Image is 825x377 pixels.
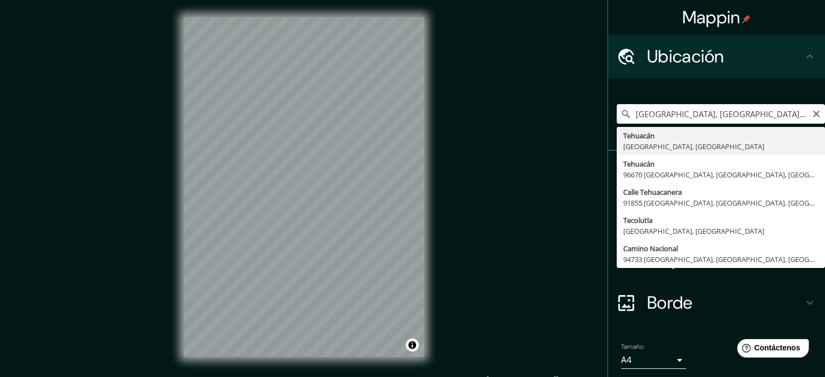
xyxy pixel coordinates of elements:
font: Tehuacán [623,159,655,169]
button: Activar o desactivar atribución [406,338,419,352]
img: pin-icon.png [742,15,751,23]
font: Camino Nacional [623,244,678,253]
div: Borde [608,281,825,324]
font: [GEOGRAPHIC_DATA], [GEOGRAPHIC_DATA] [623,226,764,236]
font: Calle Tehuacanera [623,187,682,197]
div: Ubicación [608,35,825,78]
font: Mappin [682,6,740,29]
canvas: Mapa [184,17,424,357]
font: Tecolutla [623,215,653,225]
font: A4 [621,354,632,366]
input: Elige tu ciudad o zona [617,104,825,124]
font: Tehuacán [623,131,655,140]
div: Disposición [608,238,825,281]
font: [GEOGRAPHIC_DATA], [GEOGRAPHIC_DATA] [623,142,764,151]
div: Patas [608,151,825,194]
iframe: Lanzador de widgets de ayuda [728,335,813,365]
font: Ubicación [647,45,724,68]
button: Claro [812,108,821,118]
font: Borde [647,291,693,314]
div: Estilo [608,194,825,238]
font: Tamaño [621,342,643,351]
div: A4 [621,352,686,369]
